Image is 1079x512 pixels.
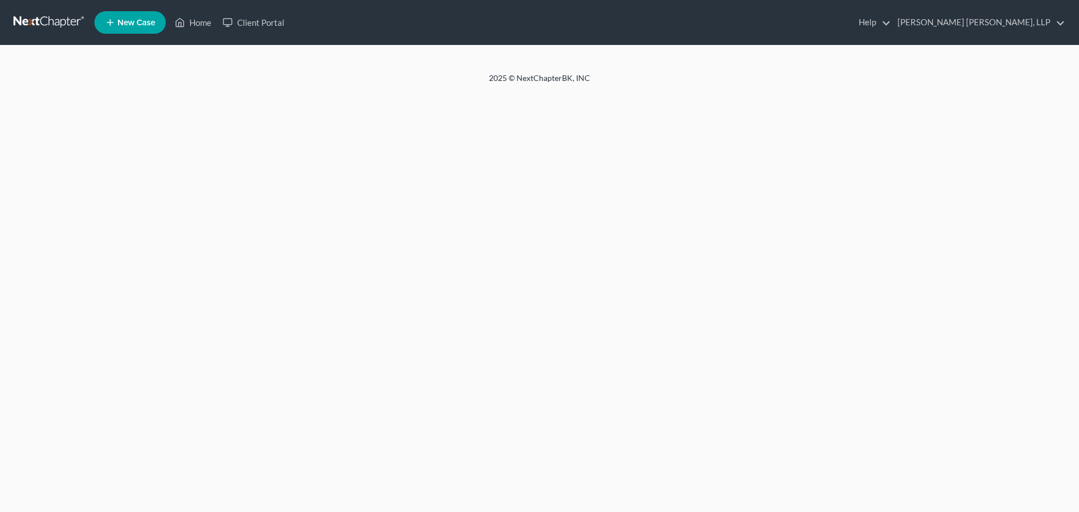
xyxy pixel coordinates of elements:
[169,12,217,33] a: Home
[94,11,166,34] new-legal-case-button: New Case
[853,12,891,33] a: Help
[219,73,860,93] div: 2025 © NextChapterBK, INC
[892,12,1065,33] a: [PERSON_NAME] [PERSON_NAME], LLP
[217,12,290,33] a: Client Portal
